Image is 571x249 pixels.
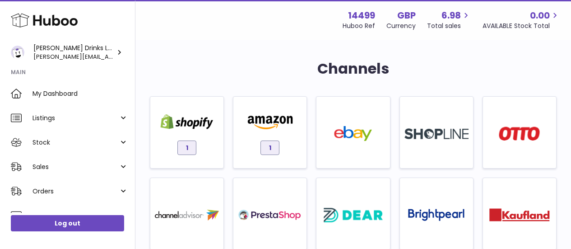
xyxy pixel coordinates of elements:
[348,9,375,22] strong: 14499
[32,114,119,122] span: Listings
[343,22,375,30] div: Huboo Ref
[499,127,540,141] img: roseta-otto
[489,208,550,221] img: roseta-kaufland
[238,114,302,129] img: amazon
[238,101,302,164] a: amazon 1
[238,183,302,245] a: roseta-prestashop
[155,101,219,164] a: shopify 1
[11,46,24,59] img: daniel@zoosdrinks.com
[321,205,385,225] img: roseta-dear
[404,183,469,245] a: roseta-brightpearl
[150,59,557,78] h1: Channels
[155,210,219,221] img: roseta-channel-advisor
[33,44,115,61] div: [PERSON_NAME] Drinks LTD (t/a Zooz)
[530,9,550,22] span: 0.00
[427,22,471,30] span: Total sales
[33,52,183,61] span: [PERSON_NAME][EMAIL_ADDRESS][DOMAIN_NAME]
[260,141,279,155] span: 1
[408,209,464,221] img: roseta-brightpearl
[177,141,196,155] span: 1
[321,183,385,245] a: roseta-dear
[487,101,552,164] a: roseta-otto
[32,138,119,147] span: Stock
[487,183,552,245] a: roseta-kaufland
[483,9,560,30] a: 0.00 AVAILABLE Stock Total
[404,101,469,164] a: roseta-shopline
[483,22,560,30] span: AVAILABLE Stock Total
[427,9,471,30] a: 6.98 Total sales
[386,22,416,30] div: Currency
[155,114,219,129] img: shopify
[238,207,302,222] img: roseta-prestashop
[321,101,385,164] a: ebay
[397,9,416,22] strong: GBP
[32,163,119,171] span: Sales
[11,215,124,231] a: Log out
[155,183,219,245] a: roseta-channel-advisor
[441,9,461,22] span: 6.98
[404,128,469,139] img: roseta-shopline
[32,187,119,196] span: Orders
[32,89,128,98] span: My Dashboard
[321,126,385,141] img: ebay
[32,211,128,220] span: Usage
